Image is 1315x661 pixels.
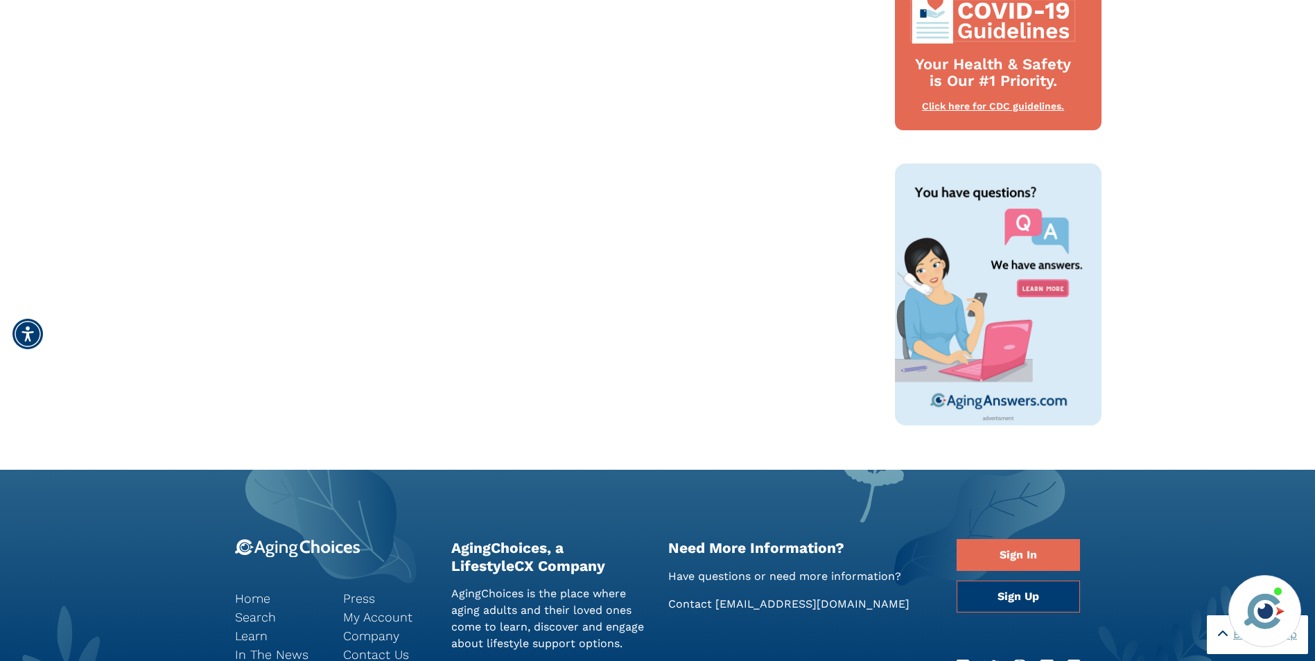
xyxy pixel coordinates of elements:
[909,56,1078,91] div: Your Health & Safety is Our #1 Priority.
[1241,588,1288,635] img: avatar
[12,319,43,349] div: Accessibility Menu
[235,539,360,558] img: 9-logo.svg
[1040,378,1301,567] iframe: iframe
[343,589,430,608] a: Press
[1233,626,1297,643] span: Back to Top
[451,585,647,652] p: AgingChoices is the place where aging adults and their loved ones come to learn, discover and eng...
[343,626,430,645] a: Company
[235,608,322,626] a: Search
[451,539,647,574] h2: AgingChoices, a LifestyleCX Company
[895,164,1101,426] img: You have questions? We have answers. AgingAnswers.
[235,626,322,645] a: Learn
[909,100,1078,114] div: Click here for CDC guidelines.
[957,539,1080,571] a: Sign In
[668,568,937,585] p: Have questions or need more information?
[668,539,937,556] h2: Need More Information?
[668,596,937,612] p: Contact
[343,608,430,626] a: My Account
[957,581,1080,612] a: Sign Up
[235,589,322,608] a: Home
[715,597,909,610] a: [EMAIL_ADDRESS][DOMAIN_NAME]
